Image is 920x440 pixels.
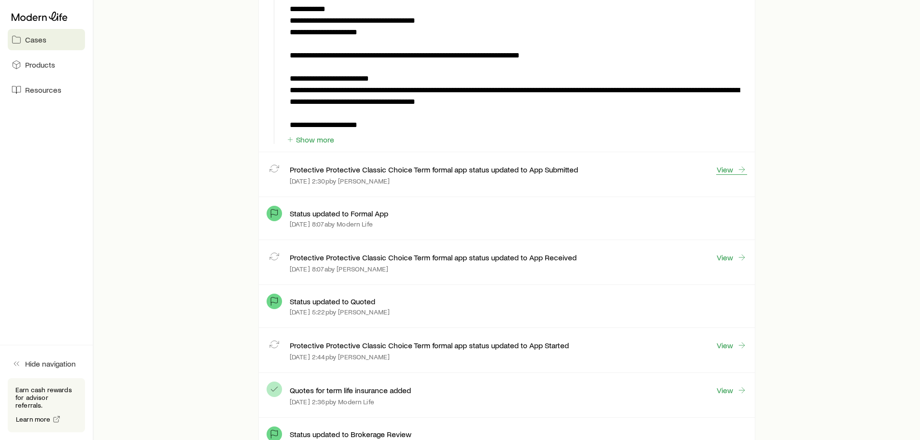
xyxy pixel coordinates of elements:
[290,398,374,406] p: [DATE] 2:36p by Modern Life
[716,164,747,175] a: View
[290,253,577,262] p: Protective Protective Classic Choice Term formal app status updated to App Received
[290,308,390,316] p: [DATE] 5:22p by [PERSON_NAME]
[8,353,85,374] button: Hide navigation
[290,353,390,361] p: [DATE] 2:44p by [PERSON_NAME]
[25,60,55,70] span: Products
[290,385,411,395] p: Quotes for term life insurance added
[8,54,85,75] a: Products
[716,340,747,351] a: View
[290,341,569,350] p: Protective Protective Classic Choice Term formal app status updated to App Started
[25,85,61,95] span: Resources
[16,416,51,423] span: Learn more
[290,429,411,439] p: Status updated to Brokerage Review
[290,220,373,228] p: [DATE] 8:07a by Modern Life
[25,359,76,369] span: Hide navigation
[8,79,85,100] a: Resources
[25,35,46,44] span: Cases
[290,209,388,218] p: Status updated to Formal App
[290,265,388,273] p: [DATE] 8:07a by [PERSON_NAME]
[290,297,375,306] p: Status updated to Quoted
[716,252,747,263] a: View
[8,378,85,432] div: Earn cash rewards for advisor referrals.Learn more
[290,177,390,185] p: [DATE] 2:30p by [PERSON_NAME]
[15,386,77,409] p: Earn cash rewards for advisor referrals.
[290,165,578,174] p: Protective Protective Classic Choice Term formal app status updated to App Submitted
[716,385,747,396] a: View
[286,135,335,144] button: Show more
[8,29,85,50] a: Cases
